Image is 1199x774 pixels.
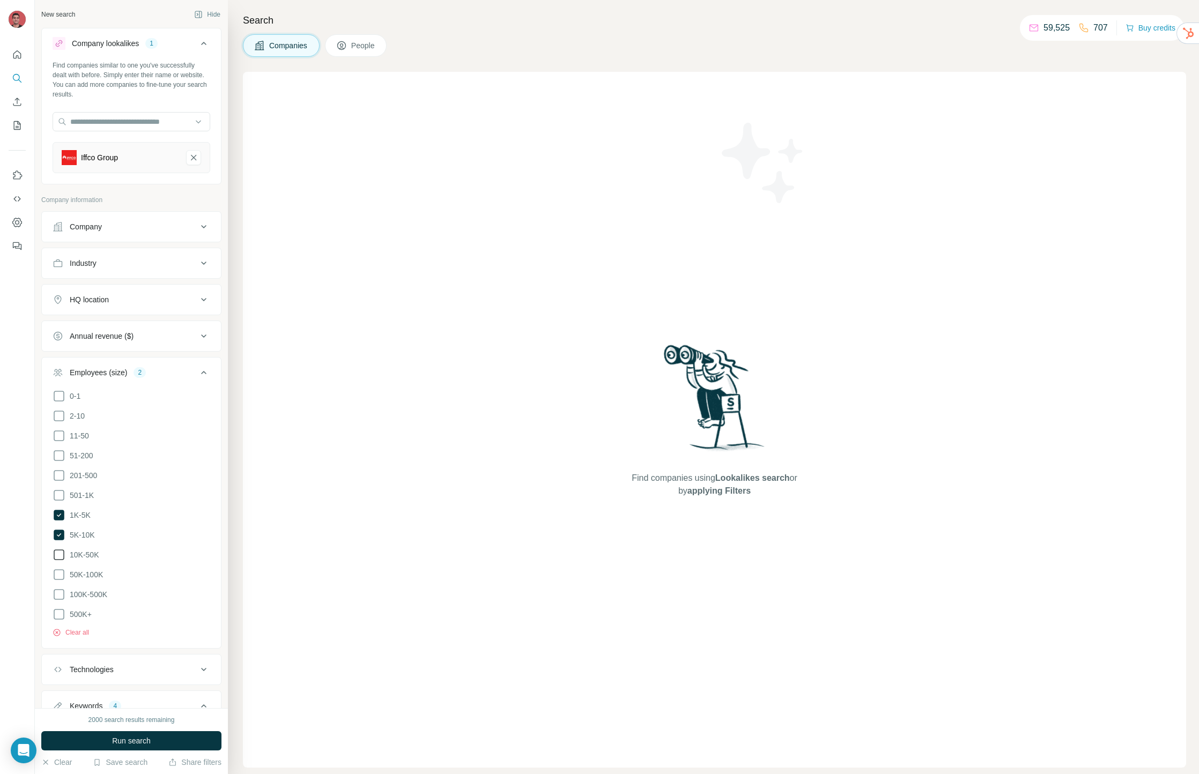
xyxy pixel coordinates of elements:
[70,221,102,232] div: Company
[9,11,26,28] img: Avatar
[41,731,221,750] button: Run search
[9,116,26,135] button: My lists
[112,735,151,746] span: Run search
[93,757,147,768] button: Save search
[1043,21,1070,34] p: 59,525
[42,323,221,349] button: Annual revenue ($)
[351,40,376,51] span: People
[9,45,26,64] button: Quick start
[715,115,811,211] img: Surfe Illustration - Stars
[9,92,26,111] button: Enrich CSV
[53,61,210,99] div: Find companies similar to one you've successfully dealt with before. Simply enter their name or w...
[70,664,114,675] div: Technologies
[109,701,121,711] div: 4
[9,189,26,209] button: Use Surfe API
[70,294,109,305] div: HQ location
[42,250,221,276] button: Industry
[70,331,134,341] div: Annual revenue ($)
[65,549,99,560] span: 10K-50K
[65,450,93,461] span: 51-200
[42,360,221,390] button: Employees (size)2
[53,628,89,637] button: Clear all
[65,430,89,441] span: 11-50
[1093,21,1108,34] p: 707
[65,470,97,481] span: 201-500
[42,657,221,682] button: Technologies
[65,530,95,540] span: 5K-10K
[65,391,80,401] span: 0-1
[659,342,771,462] img: Surfe Illustration - Woman searching with binoculars
[88,715,175,725] div: 2000 search results remaining
[65,589,107,600] span: 100K-500K
[11,738,36,763] div: Open Intercom Messenger
[186,150,201,165] button: Iffco Group-remove-button
[243,13,1186,28] h4: Search
[41,757,72,768] button: Clear
[65,609,92,620] span: 500K+
[42,214,221,240] button: Company
[62,150,77,165] img: Iffco Group-logo
[9,236,26,256] button: Feedback
[65,411,85,421] span: 2-10
[1126,20,1175,35] button: Buy credits
[145,39,158,48] div: 1
[41,195,221,205] p: Company information
[9,69,26,88] button: Search
[628,472,800,497] span: Find companies using or by
[715,473,790,482] span: Lookalikes search
[65,510,91,520] span: 1K-5K
[134,368,146,377] div: 2
[72,38,139,49] div: Company lookalikes
[70,258,97,269] div: Industry
[269,40,308,51] span: Companies
[9,213,26,232] button: Dashboard
[168,757,221,768] button: Share filters
[687,486,751,495] span: applying Filters
[42,287,221,312] button: HQ location
[9,166,26,185] button: Use Surfe on LinkedIn
[65,569,103,580] span: 50K-100K
[187,6,228,23] button: Hide
[42,31,221,61] button: Company lookalikes1
[41,10,75,19] div: New search
[42,693,221,723] button: Keywords4
[65,490,94,501] span: 501-1K
[81,152,118,163] div: Iffco Group
[70,367,127,378] div: Employees (size)
[70,701,102,711] div: Keywords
